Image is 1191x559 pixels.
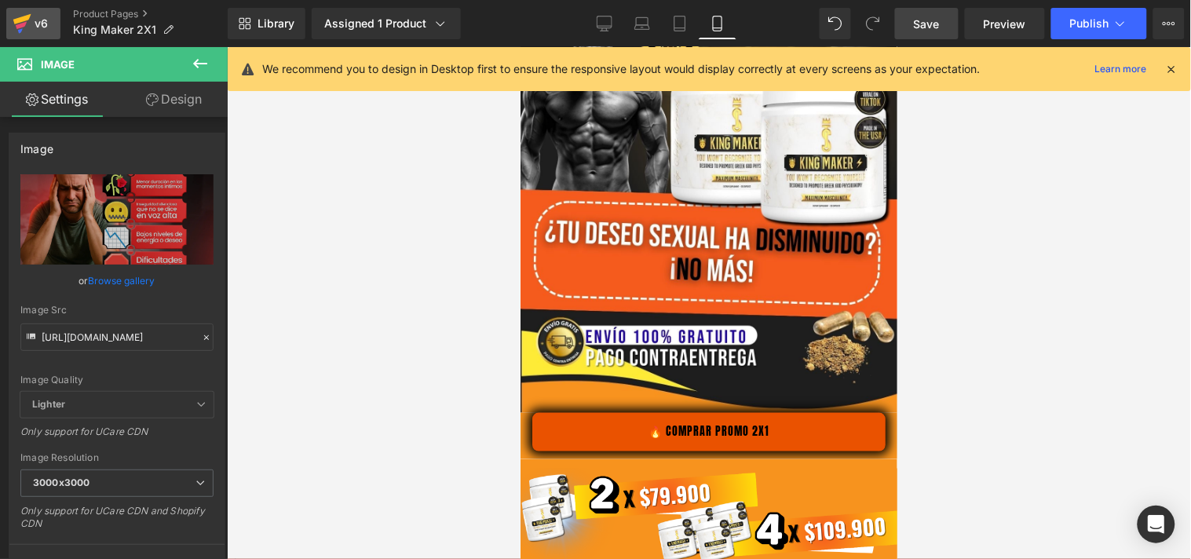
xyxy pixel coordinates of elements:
[73,8,228,20] a: Product Pages
[820,8,851,39] button: Undo
[1051,8,1147,39] button: Publish
[258,16,294,31] span: Library
[128,378,249,392] span: 🔥 Comprar promo 2x1
[20,426,214,448] div: Only support for UCare CDN
[1138,506,1175,543] div: Open Intercom Messenger
[73,24,156,36] span: King Maker 2X1
[699,8,736,39] a: Mobile
[1070,17,1109,30] span: Publish
[89,267,155,294] a: Browse gallery
[6,8,60,39] a: v6
[12,366,365,404] a: 🔥 Comprar promo 2x1
[1089,60,1153,79] a: Learn more
[914,16,940,32] span: Save
[623,8,661,39] a: Laptop
[20,272,214,289] div: or
[20,305,214,316] div: Image Src
[20,452,214,463] div: Image Resolution
[965,8,1045,39] a: Preview
[20,374,214,385] div: Image Quality
[1153,8,1185,39] button: More
[31,13,51,34] div: v6
[857,8,889,39] button: Redo
[228,8,305,39] a: New Library
[586,8,623,39] a: Desktop
[661,8,699,39] a: Tablet
[262,60,981,78] p: We recommend you to design in Desktop first to ensure the responsive layout would display correct...
[984,16,1026,32] span: Preview
[117,82,231,117] a: Design
[41,58,75,71] span: Image
[20,323,214,351] input: Link
[324,16,448,31] div: Assigned 1 Product
[20,133,53,155] div: Image
[33,477,90,488] b: 3000x3000
[32,398,65,410] b: Lighter
[20,505,214,540] div: Only support for UCare CDN and Shopify CDN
